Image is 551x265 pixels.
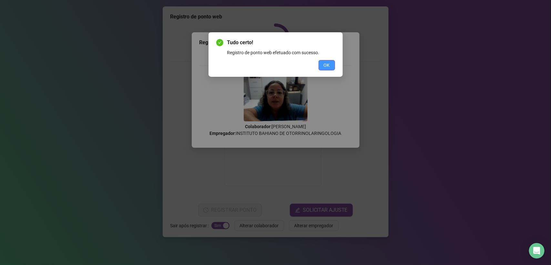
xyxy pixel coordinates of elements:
span: Tudo certo! [227,39,335,46]
span: check-circle [216,39,223,46]
div: Open Intercom Messenger [529,243,545,259]
button: OK [319,60,335,70]
div: Registro de ponto web efetuado com sucesso. [227,49,335,56]
span: OK [324,62,330,69]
